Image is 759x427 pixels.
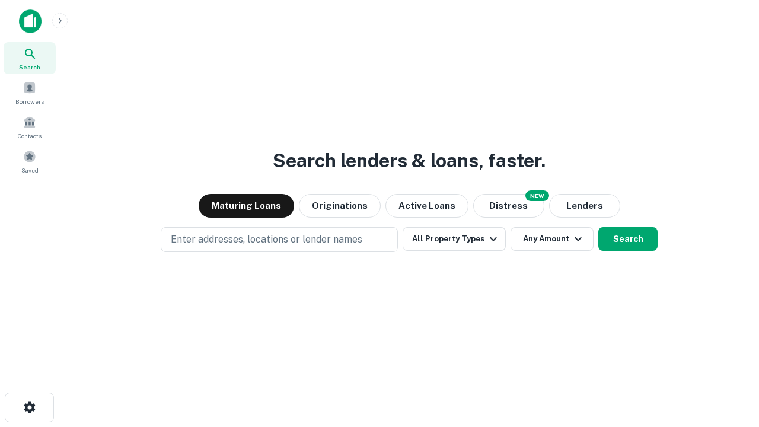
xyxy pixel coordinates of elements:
[21,165,39,175] span: Saved
[273,146,546,175] h3: Search lenders & loans, faster.
[18,131,42,141] span: Contacts
[511,227,594,251] button: Any Amount
[4,77,56,109] a: Borrowers
[700,332,759,389] iframe: Chat Widget
[161,227,398,252] button: Enter addresses, locations or lender names
[199,194,294,218] button: Maturing Loans
[4,42,56,74] a: Search
[171,232,362,247] p: Enter addresses, locations or lender names
[15,97,44,106] span: Borrowers
[473,194,544,218] button: Search distressed loans with lien and other non-mortgage details.
[4,111,56,143] a: Contacts
[598,227,658,251] button: Search
[299,194,381,218] button: Originations
[525,190,549,201] div: NEW
[385,194,468,218] button: Active Loans
[549,194,620,218] button: Lenders
[403,227,506,251] button: All Property Types
[4,145,56,177] a: Saved
[19,62,40,72] span: Search
[19,9,42,33] img: capitalize-icon.png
